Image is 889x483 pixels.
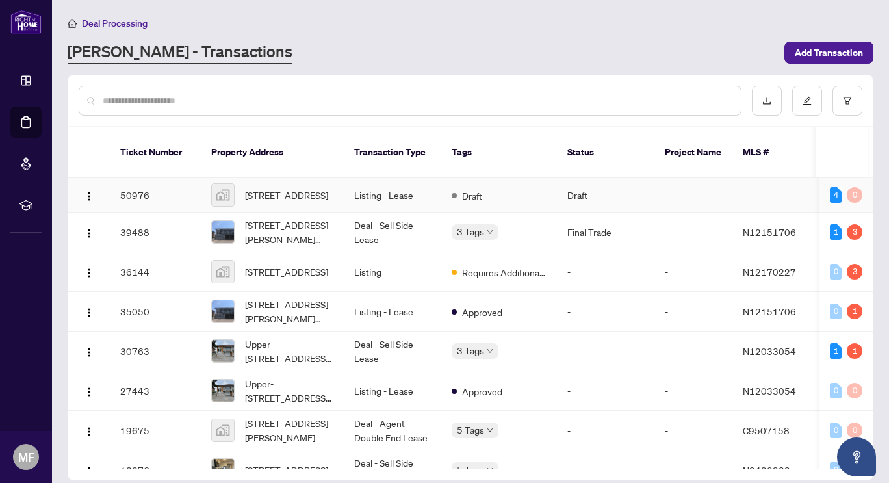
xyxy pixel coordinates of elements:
td: 35050 [110,292,201,332]
td: - [654,292,732,332]
td: 50976 [110,178,201,213]
div: 0 [830,383,842,398]
button: filter [832,86,862,116]
th: Property Address [201,127,344,178]
button: Logo [79,341,99,361]
td: Listing [344,252,441,292]
span: 5 Tags [457,423,484,437]
td: Draft [557,178,654,213]
span: down [487,467,493,473]
th: MLS # [732,127,810,178]
button: Logo [79,420,99,441]
img: Logo [84,466,94,476]
div: 0 [830,462,842,478]
img: thumbnail-img [212,184,234,206]
button: edit [792,86,822,116]
img: thumbnail-img [212,300,234,322]
td: 19675 [110,411,201,450]
img: Logo [84,426,94,437]
button: Logo [79,261,99,282]
span: C9507158 [743,424,790,436]
img: Logo [84,387,94,397]
button: Logo [79,301,99,322]
span: [STREET_ADDRESS] [245,463,328,477]
img: thumbnail-img [212,459,234,481]
td: - [557,332,654,371]
td: Listing - Lease [344,178,441,213]
div: 3 [847,264,862,280]
td: - [654,411,732,450]
div: 1 [847,304,862,319]
span: down [487,427,493,434]
span: N12151706 [743,226,796,238]
div: 0 [847,383,862,398]
td: - [654,178,732,213]
td: - [557,411,654,450]
span: N12151706 [743,306,796,317]
th: Tags [441,127,557,178]
button: Logo [79,222,99,242]
span: Approved [462,384,502,398]
td: - [654,252,732,292]
button: Open asap [837,437,876,476]
th: Status [557,127,654,178]
span: Deal Processing [82,18,148,29]
img: Logo [84,191,94,202]
div: 1 [847,343,862,359]
img: thumbnail-img [212,221,234,243]
button: Logo [79,185,99,205]
div: 0 [847,187,862,203]
th: Project Name [654,127,732,178]
div: 4 [830,187,842,203]
a: [PERSON_NAME] - Transactions [68,41,292,64]
span: MF [18,448,34,466]
span: Requires Additional Docs [462,265,547,280]
div: 1 [830,343,842,359]
td: 39488 [110,213,201,252]
span: [STREET_ADDRESS][PERSON_NAME][PERSON_NAME] [245,218,333,246]
span: 5 Tags [457,462,484,477]
th: Ticket Number [110,127,201,178]
span: Upper-[STREET_ADDRESS][PERSON_NAME][PERSON_NAME] [245,376,333,405]
span: download [762,96,771,105]
td: 30763 [110,332,201,371]
td: - [557,292,654,332]
td: 36144 [110,252,201,292]
div: 0 [830,423,842,438]
span: N12033054 [743,385,796,397]
td: 27443 [110,371,201,411]
span: filter [843,96,852,105]
img: Logo [84,228,94,239]
button: Add Transaction [784,42,873,64]
div: 3 [847,224,862,240]
button: Logo [79,380,99,401]
div: 1 [830,224,842,240]
td: - [654,213,732,252]
td: - [557,252,654,292]
th: Transaction Type [344,127,441,178]
span: [STREET_ADDRESS][PERSON_NAME][PERSON_NAME] [245,297,333,326]
td: Listing - Lease [344,292,441,332]
span: N12170227 [743,266,796,278]
div: 0 [830,304,842,319]
button: download [752,86,782,116]
img: logo [10,10,42,34]
td: Final Trade [557,213,654,252]
span: down [487,348,493,354]
span: edit [803,96,812,105]
img: thumbnail-img [212,340,234,362]
img: Logo [84,268,94,278]
span: Draft [462,189,482,203]
span: [STREET_ADDRESS][PERSON_NAME] [245,416,333,445]
span: 3 Tags [457,224,484,239]
span: N12033054 [743,345,796,357]
div: 0 [847,423,862,438]
span: 3 Tags [457,343,484,358]
div: 0 [830,264,842,280]
button: Logo [79,460,99,480]
td: Deal - Sell Side Lease [344,213,441,252]
td: Listing - Lease [344,371,441,411]
span: down [487,229,493,235]
span: Upper-[STREET_ADDRESS][PERSON_NAME][PERSON_NAME] [245,337,333,365]
span: [STREET_ADDRESS] [245,265,328,279]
